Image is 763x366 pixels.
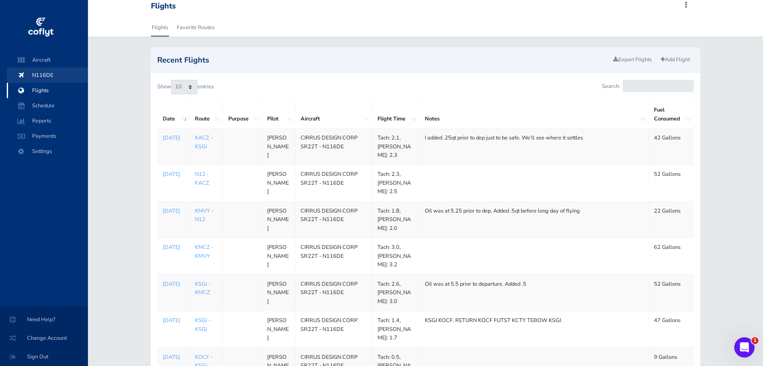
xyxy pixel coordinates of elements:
[10,349,78,364] span: Sign Out
[295,311,372,347] td: CIRRUS DESIGN CORP SR22T - N116DE
[648,274,693,311] td: 52 Gallons
[158,101,190,128] th: Date: activate to sort column ascending
[372,238,420,274] td: Tach: 3.0, [PERSON_NAME]: 3.2
[15,83,79,98] span: Flights
[163,316,184,325] a: [DATE]
[195,170,209,186] a: N12 - KACZ
[195,134,213,150] a: KACZ - KSGJ
[151,2,176,11] div: Flights
[195,280,211,296] a: KSGJ - KMCZ
[223,101,262,128] th: Purpose: activate to sort column ascending
[295,201,372,238] td: CIRRUS DESIGN CORP SR22T - N116DE
[372,165,420,201] td: Tach: 2.3, [PERSON_NAME]: 2.5
[648,238,693,274] td: 62 Gallons
[602,80,694,92] label: Search:
[295,238,372,274] td: CIRRUS DESIGN CORP SR22T - N116DE
[262,274,295,311] td: [PERSON_NAME]
[419,101,648,128] th: Notes: activate to sort column ascending
[262,101,295,128] th: Pilot: activate to sort column ascending
[15,68,79,83] span: N116DE
[623,80,694,92] input: Search:
[15,98,79,113] span: Schedule
[419,128,648,165] td: I added .25qt prior to dep just to be safe. We’ll see where it settles
[15,128,79,144] span: Payments
[163,243,184,251] a: [DATE]
[10,330,78,346] span: Change Account
[372,274,420,311] td: Tach: 2.6, [PERSON_NAME]: 3.0
[151,18,169,37] a: Flights
[163,207,184,215] a: [DATE]
[657,54,694,66] a: Add Flight
[262,165,295,201] td: [PERSON_NAME]
[295,128,372,165] td: CIRRUS DESIGN CORP SR22T - N116DE
[372,101,420,128] th: Flight Time: activate to sort column ascending
[195,207,213,223] a: KMVY - N12
[752,337,758,344] span: 1
[648,128,693,165] td: 42 Gallons
[163,353,184,361] a: [DATE]
[734,337,755,358] iframe: Intercom live chat
[157,56,610,64] h2: Recent Flights
[648,165,693,201] td: 52 Gallons
[15,52,79,68] span: Aircraft
[157,80,214,94] label: Show entries
[15,144,79,159] span: Settings
[262,128,295,165] td: [PERSON_NAME]
[648,201,693,238] td: 22 Gallons
[372,201,420,238] td: Tach: 1.8, [PERSON_NAME]: 2.0
[163,280,184,288] a: [DATE]
[372,311,420,347] td: Tach: 1.4, [PERSON_NAME]: 1.7
[372,128,420,165] td: Tach: 2.1, [PERSON_NAME]: 2.3
[195,243,213,259] a: KMCZ - KMVY
[262,238,295,274] td: [PERSON_NAME]
[419,311,648,347] td: KSGJ KOCF. RETURN KOCF FUTST KCTY TEBOW KSGJ.
[15,113,79,128] span: Reports
[419,201,648,238] td: Oil was at 5.25 prior to dep. Added .5qt before long day of flying
[163,170,184,178] a: [DATE]
[10,312,78,327] span: Need Help?
[27,15,55,40] img: coflyt logo
[295,165,372,201] td: CIRRUS DESIGN CORP SR22T - N116DE
[295,274,372,311] td: CIRRUS DESIGN CORP SR22T - N116DE
[190,101,223,128] th: Route: activate to sort column ascending
[195,317,211,333] a: KSGJ - KSGJ
[262,311,295,347] td: [PERSON_NAME]
[419,274,648,311] td: Oil was at 5.5 prior to departure. Added .5
[648,311,693,347] td: 47 Gallons
[171,80,197,94] select: Showentries
[295,101,372,128] th: Aircraft: activate to sort column ascending
[648,101,693,128] th: Fuel Consumed: activate to sort column ascending
[262,201,295,238] td: [PERSON_NAME]
[163,134,184,142] a: [DATE]
[176,18,216,37] a: Favorite Routes
[610,54,656,66] a: Export Flights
